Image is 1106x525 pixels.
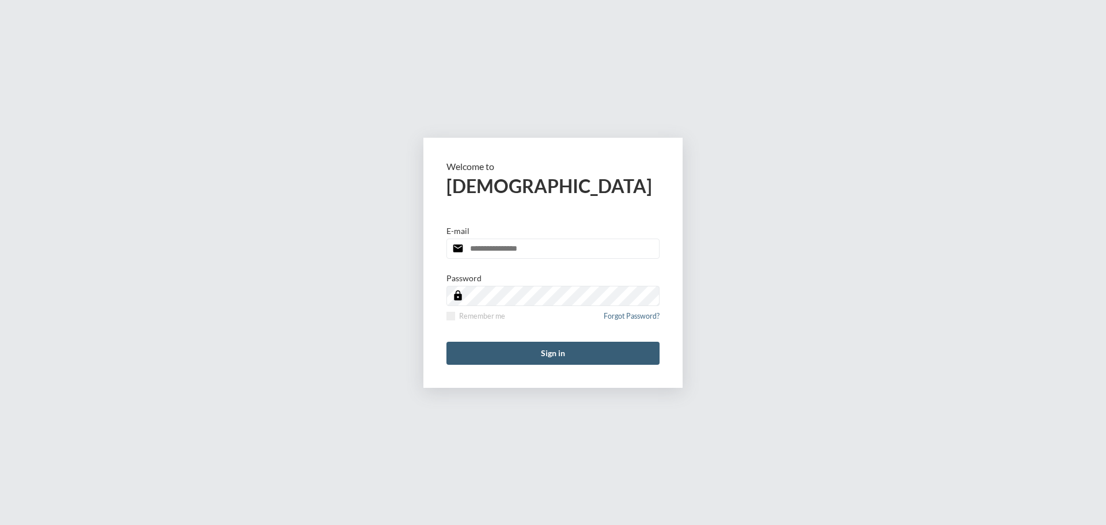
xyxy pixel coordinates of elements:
[446,226,469,236] p: E-mail
[446,161,660,172] p: Welcome to
[446,342,660,365] button: Sign in
[604,312,660,327] a: Forgot Password?
[446,312,505,320] label: Remember me
[446,175,660,197] h2: [DEMOGRAPHIC_DATA]
[446,273,482,283] p: Password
